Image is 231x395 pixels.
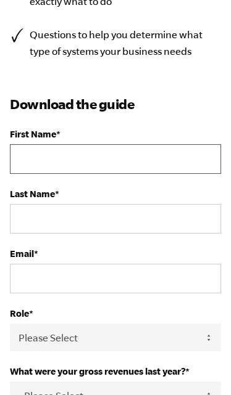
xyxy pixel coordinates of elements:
h3: Download the guide [10,94,221,114]
iframe: Chat Widget [169,336,231,395]
span: Last Name [10,189,55,199]
span: What were your gross revenues last year? [10,366,185,377]
li: Questions to help you determine what type of systems your business needs [10,26,221,60]
span: First Name [10,129,56,139]
span: Role [10,308,29,319]
span: Email [10,248,34,259]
